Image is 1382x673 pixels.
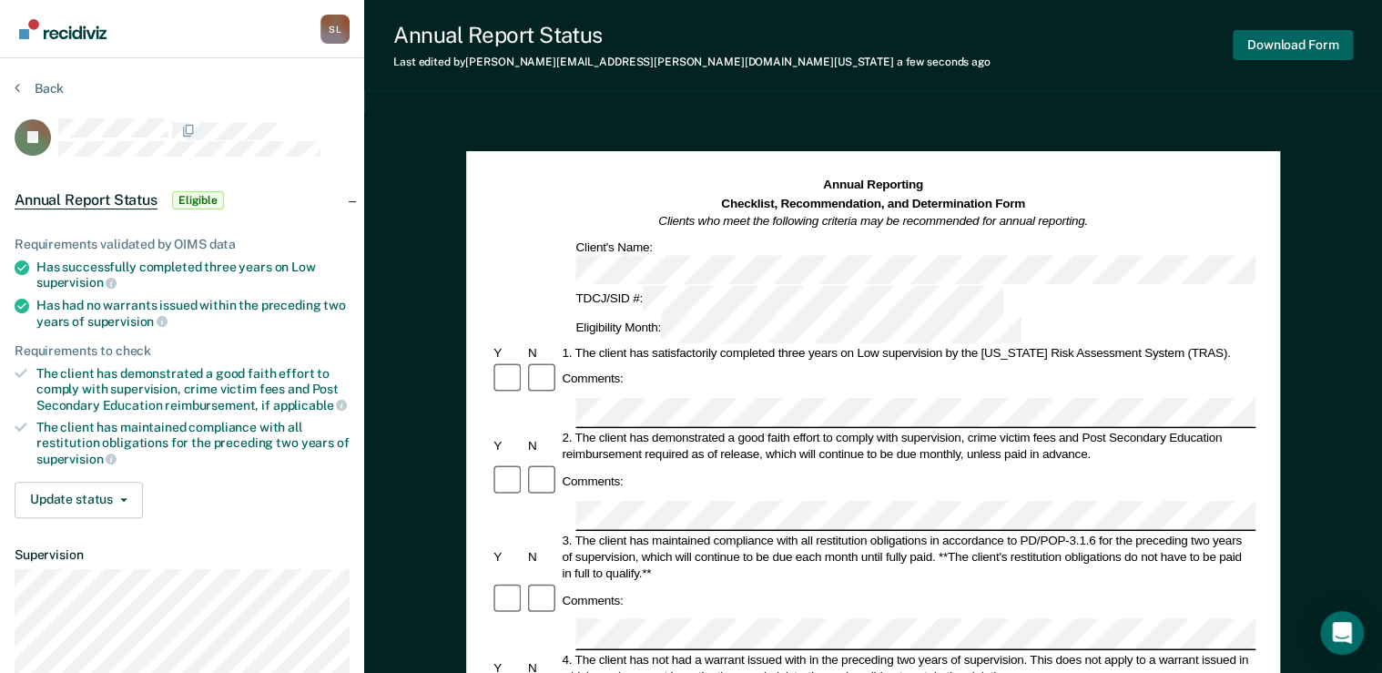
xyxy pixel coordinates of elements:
div: N [525,548,560,565]
div: S L [320,15,350,44]
div: Comments: [559,592,625,608]
div: 1. The client has satisfactorily completed three years on Low supervision by the [US_STATE] Risk ... [559,344,1255,361]
div: Y [491,438,525,454]
img: Recidiviz [19,19,107,39]
em: Clients who meet the following criteria may be recommended for annual reporting. [658,214,1088,228]
div: Has successfully completed three years on Low [36,260,350,291]
div: Requirements validated by OIMS data [15,237,350,252]
button: Profile dropdown button [320,15,350,44]
div: Requirements to check [15,343,350,359]
div: N [525,438,560,454]
span: supervision [36,275,117,290]
div: Last edited by [PERSON_NAME][EMAIL_ADDRESS][PERSON_NAME][DOMAIN_NAME][US_STATE] [393,56,991,68]
div: 2. The client has demonstrated a good faith effort to comply with supervision, crime victim fees ... [559,430,1255,463]
div: TDCJ/SID #: [573,285,1006,314]
div: The client has maintained compliance with all restitution obligations for the preceding two years of [36,420,350,466]
span: supervision [36,452,117,466]
span: Annual Report Status [15,191,158,209]
dt: Supervision [15,547,350,563]
button: Download Form [1233,30,1353,60]
div: 3. The client has maintained compliance with all restitution obligations in accordance to PD/POP-... [559,532,1255,581]
div: Comments: [559,474,625,490]
div: Y [491,344,525,361]
span: supervision [87,314,168,329]
strong: Checklist, Recommendation, and Determination Form [721,196,1025,209]
button: Update status [15,482,143,518]
div: Has had no warrants issued within the preceding two years of [36,298,350,329]
div: Open Intercom Messenger [1320,611,1364,655]
div: N [525,344,560,361]
span: applicable [273,398,347,413]
span: Eligible [172,191,224,209]
button: Back [15,80,64,97]
span: a few seconds ago [897,56,991,68]
div: Y [491,548,525,565]
div: Annual Report Status [393,22,991,48]
div: Comments: [559,371,625,387]
div: The client has demonstrated a good faith effort to comply with supervision, crime victim fees and... [36,366,350,413]
div: Eligibility Month: [573,314,1024,343]
strong: Annual Reporting [823,178,923,191]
